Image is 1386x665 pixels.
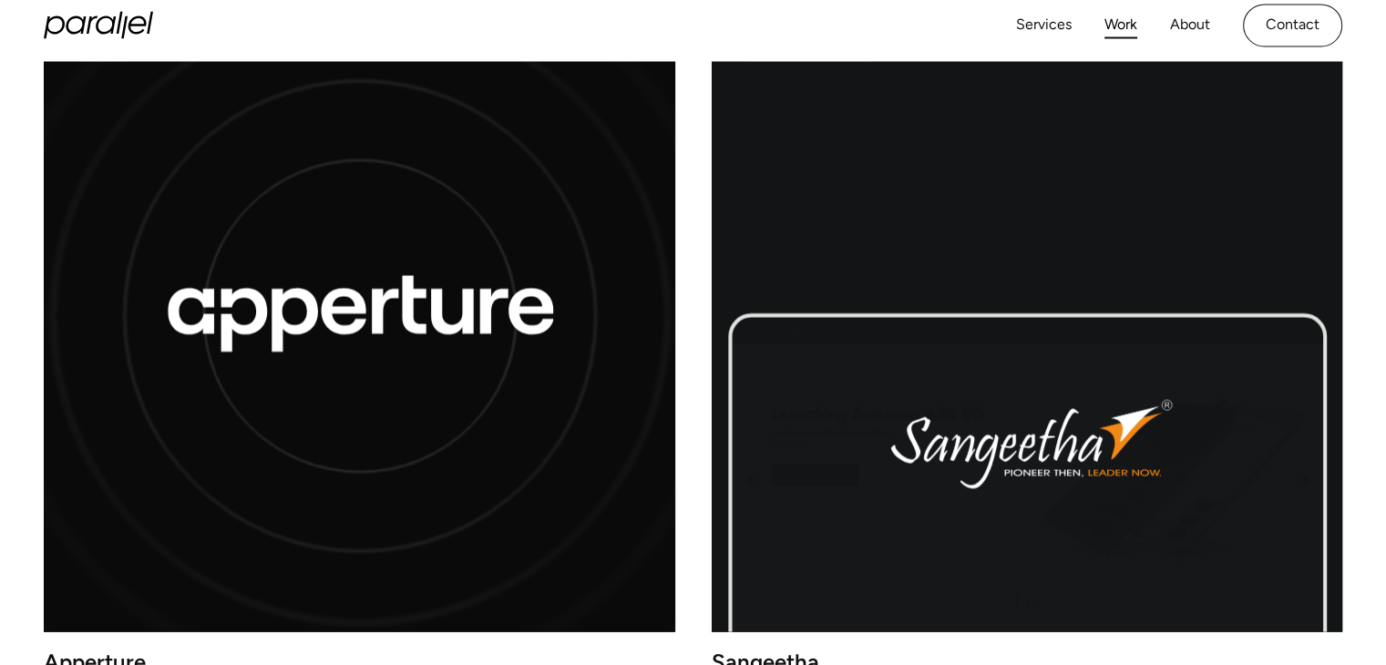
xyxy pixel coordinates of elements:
[1104,13,1137,39] a: Work
[1170,13,1210,39] a: About
[1016,13,1072,39] a: Services
[44,12,153,39] a: home
[1243,5,1342,47] a: Contact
